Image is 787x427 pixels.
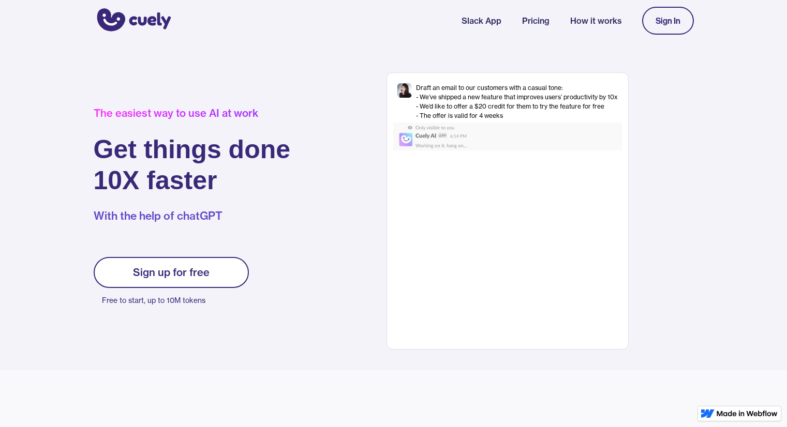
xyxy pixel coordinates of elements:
[94,257,249,288] a: Sign up for free
[656,16,680,25] div: Sign In
[416,83,618,120] div: Draft an email to our customers with a casual tone: - We’ve shipped a new feature that improves u...
[94,208,291,224] p: With the help of chatGPT
[570,14,621,27] a: How it works
[462,14,501,27] a: Slack App
[717,410,778,417] img: Made in Webflow
[133,266,210,279] div: Sign up for free
[94,134,291,196] h1: Get things done 10X faster
[522,14,550,27] a: Pricing
[642,7,694,35] a: Sign In
[102,293,249,308] p: Free to start, up to 10M tokens
[94,2,171,40] a: home
[94,107,291,119] div: The easiest way to use AI at work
